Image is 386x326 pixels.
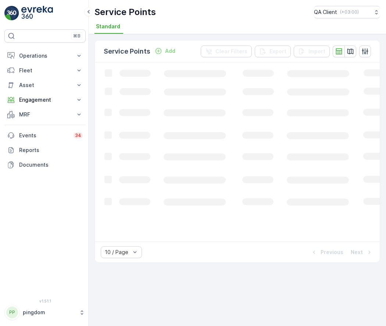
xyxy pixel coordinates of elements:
button: PPpingdom [4,305,86,320]
button: Export [255,46,291,57]
p: Engagement [19,96,71,104]
p: Operations [19,52,71,59]
p: Service Points [104,46,150,57]
span: Standard [96,23,120,30]
a: Documents [4,157,86,172]
a: Events34 [4,128,86,143]
button: QA Client(+03:00) [314,6,380,18]
p: Next [351,249,363,256]
button: Operations [4,48,86,63]
p: QA Client [314,8,337,16]
button: Asset [4,78,86,93]
p: Add [165,47,175,55]
p: Reports [19,146,83,154]
p: ⌘B [73,33,81,39]
p: Asset [19,81,71,89]
p: Service Points [94,6,156,18]
p: pingdom [23,309,75,316]
p: Documents [19,161,83,169]
p: Previous [321,249,343,256]
a: Reports [4,143,86,157]
button: Next [350,248,374,257]
p: Fleet [19,67,71,74]
p: Export [269,48,286,55]
img: logo_light-DOdMpM7g.png [21,6,53,21]
button: Fleet [4,63,86,78]
p: Import [308,48,325,55]
p: Events [19,132,69,139]
div: PP [6,307,18,318]
p: ( +03:00 ) [340,9,359,15]
button: Previous [310,248,344,257]
button: MRF [4,107,86,122]
img: logo [4,6,19,21]
span: v 1.51.1 [4,299,86,303]
button: Add [152,47,178,55]
p: 34 [75,133,81,138]
button: Engagement [4,93,86,107]
button: Import [294,46,330,57]
button: Clear Filters [201,46,252,57]
p: Clear Filters [215,48,247,55]
p: MRF [19,111,71,118]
